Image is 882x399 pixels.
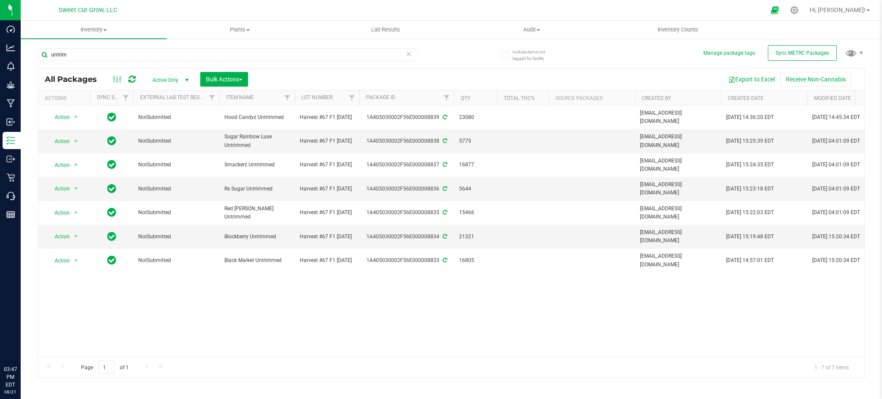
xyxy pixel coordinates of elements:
span: Clear [406,48,412,59]
a: Lab Results [313,21,459,39]
div: 1A405030002F56E000008833 [358,256,455,265]
span: NotSubmitted [138,161,214,169]
span: Audit [459,26,604,34]
span: Blockberry Untrimmed [224,233,289,241]
input: 1 [99,361,114,374]
span: 5775 [459,137,492,145]
span: Harvest #67 F1 [DATE] [300,209,354,217]
span: 21321 [459,233,492,241]
div: 1A405030002F56E000008839 [358,113,455,122]
span: [EMAIL_ADDRESS][DOMAIN_NAME] [640,181,716,197]
span: [DATE] 15:20:34 EDT [812,256,860,265]
span: [DATE] 14:57:01 EDT [726,256,774,265]
span: 5644 [459,185,492,193]
span: Action [47,231,70,243]
span: Sync METRC Packages [776,50,829,56]
span: Action [47,111,70,123]
span: Action [47,255,70,267]
span: 1 - 7 of 7 items [807,361,856,374]
span: select [71,255,81,267]
p: 08/21 [4,389,17,395]
span: [EMAIL_ADDRESS][DOMAIN_NAME] [640,228,716,245]
a: Lot Number [301,94,332,100]
span: Page of 1 [74,361,136,374]
span: All Packages [45,75,106,84]
span: 15466 [459,209,492,217]
span: Sync from Compliance System [441,138,447,144]
span: Sweet Cut Grow, LLC [59,6,117,14]
span: Sync from Compliance System [441,209,447,215]
span: Hi, [PERSON_NAME]! [810,6,866,13]
iframe: Resource center [9,330,34,356]
a: Inventory Counts [605,21,751,39]
span: Black Market Untrimmed [224,256,289,265]
span: select [71,183,81,195]
span: select [71,231,81,243]
span: Inventory [21,26,167,34]
a: Audit [459,21,605,39]
a: Plants [167,21,313,39]
div: 1A405030002F56E000008835 [358,209,455,217]
inline-svg: Dashboard [6,25,15,34]
span: [DATE] 04:01:09 EDT [812,161,860,169]
span: [DATE] 14:45:34 EDT [812,113,860,122]
span: select [71,135,81,147]
span: select [71,111,81,123]
inline-svg: Analytics [6,44,15,52]
a: Filter [440,90,454,105]
div: Actions [45,95,87,101]
inline-svg: Inventory [6,136,15,145]
span: NotSubmitted [138,233,214,241]
span: In Sync [107,135,116,147]
iframe: Resource center unread badge [25,329,36,339]
span: Open Ecommerce Menu [765,2,785,19]
span: Plants [167,26,312,34]
span: [DATE] 15:22:03 EDT [726,209,774,217]
span: Harvest #67 F1 [DATE] [300,256,354,265]
span: [DATE] 15:20:34 EDT [812,233,860,241]
a: Filter [280,90,295,105]
span: Harvest #67 F1 [DATE] [300,137,354,145]
inline-svg: Retail [6,173,15,182]
a: External Lab Test Result [140,94,208,100]
span: In Sync [107,231,116,243]
span: [EMAIL_ADDRESS][DOMAIN_NAME] [640,157,716,173]
a: Created By [642,95,671,101]
span: In Sync [107,159,116,171]
span: 16805 [459,256,492,265]
div: 1A405030002F56E000008838 [358,137,455,145]
span: Inventory Counts [646,26,710,34]
span: [EMAIL_ADDRESS][DOMAIN_NAME] [640,205,716,221]
a: Total THC% [504,95,535,101]
a: Sync Status [97,94,130,100]
p: 03:47 PM EDT [4,365,17,389]
span: [DATE] 04:01:09 EDT [812,209,860,217]
span: NotSubmitted [138,256,214,265]
span: Action [47,207,70,219]
span: Sync from Compliance System [441,257,447,263]
a: Qty [461,95,470,101]
span: Harvest #67 F1 [DATE] [300,185,354,193]
span: select [71,159,81,171]
span: [DATE] 04:01:09 EDT [812,185,860,193]
div: 1A405030002F56E000008837 [358,161,455,169]
th: Source Packages [549,90,635,106]
span: NotSubmitted [138,113,214,122]
span: Bulk Actions [206,76,242,83]
span: Rx Sugar Untrimmed [224,185,289,193]
span: [DATE] 15:23:18 EDT [726,185,774,193]
button: Manage package tags [703,50,755,57]
span: Harvest #67 F1 [DATE] [300,161,354,169]
inline-svg: Call Center [6,192,15,200]
span: Harvest #67 F1 [DATE] [300,113,354,122]
span: Red [PERSON_NAME] Untrimmed [224,205,289,221]
a: Inventory [21,21,167,39]
span: Include items not tagged for facility [512,49,556,62]
a: Item Name [226,94,254,100]
span: Hood Candyz Untrimmed [224,113,289,122]
span: Sync from Compliance System [441,186,447,192]
span: Action [47,159,70,171]
span: NotSubmitted [138,137,214,145]
button: Receive Non-Cannabis [780,72,851,87]
span: Sugar Rainbow Luxe Untrimmed [224,133,289,149]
